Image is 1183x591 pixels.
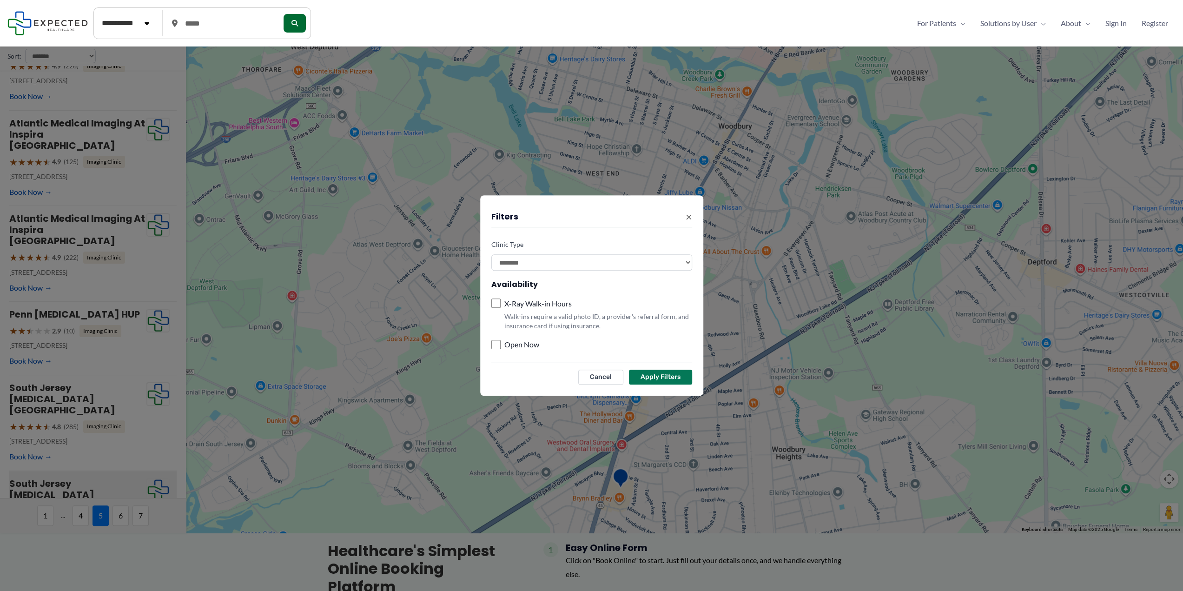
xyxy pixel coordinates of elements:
[910,16,973,30] a: For PatientsMenu Toggle
[7,11,88,35] img: Expected Healthcare Logo - side, dark font, small
[1134,16,1176,30] a: Register
[1142,16,1168,30] span: Register
[686,206,692,227] span: ×
[491,312,692,330] p: Walk-ins require a valid photo ID, a provider's referral form, and insurance card if using insura...
[973,16,1053,30] a: Solutions by UserMenu Toggle
[491,280,692,289] h4: Availability
[917,16,956,30] span: For Patients
[1098,16,1134,30] a: Sign In
[629,370,692,385] button: Apply Filters
[1053,16,1098,30] a: AboutMenu Toggle
[980,16,1037,30] span: Solutions by User
[491,211,518,222] h3: Filters
[1061,16,1081,30] span: About
[1105,16,1127,30] span: Sign In
[1037,16,1046,30] span: Menu Toggle
[956,16,965,30] span: Menu Toggle
[504,338,539,352] label: Open Now
[491,239,692,251] label: Clinic Type
[578,370,623,385] button: Cancel
[1081,16,1090,30] span: Menu Toggle
[504,297,572,311] label: X-Ray Walk-in Hours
